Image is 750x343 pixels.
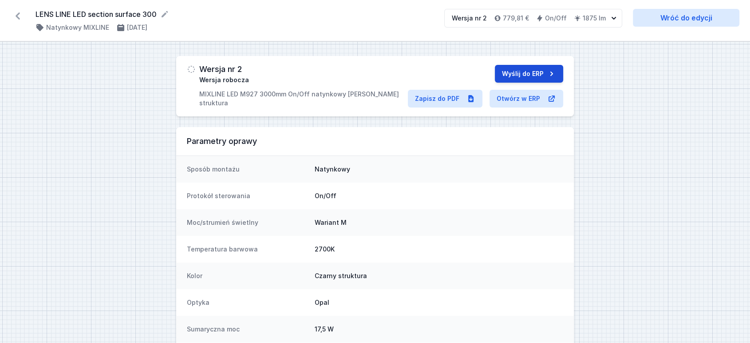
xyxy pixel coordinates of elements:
[315,165,563,174] dd: Natynkowy
[46,23,109,32] h4: Natynkowy MIXLINE
[187,191,308,200] dt: Protokół sterowania
[187,325,308,334] dt: Sumaryczna moc
[199,76,249,84] span: Wersja robocza
[545,14,567,23] h4: On/Off
[160,10,169,19] button: Edytuj nazwę projektu
[315,245,563,254] dd: 2700K
[199,90,408,108] p: MIXLINE LED M927 3000mm On/Off natynkowy [PERSON_NAME] struktura
[187,245,308,254] dt: Temperatura barwowa
[495,65,563,83] button: Wyślij do ERP
[187,136,563,147] h3: Parametry oprawy
[315,218,563,227] dd: Wariant M
[199,65,242,74] h3: Wersja nr 2
[408,90,482,108] a: Zapisz do PDF
[633,9,739,27] a: Wróć do edycji
[489,90,563,108] a: Otwórz w ERP
[503,14,529,23] h4: 779,81 €
[127,23,147,32] h4: [DATE]
[583,14,606,23] h4: 1875 lm
[187,298,308,307] dt: Optyka
[187,271,308,280] dt: Kolor
[187,65,196,74] img: draft.svg
[315,325,563,334] dd: 17,5 W
[315,271,563,280] dd: Czarny struktura
[315,191,563,200] dd: On/Off
[452,14,487,23] div: Wersja nr 2
[187,218,308,227] dt: Moc/strumień świetlny
[187,165,308,174] dt: Sposób montażu
[36,9,434,20] form: LENS LINE LED section surface 300
[444,9,622,28] button: Wersja nr 2779,81 €On/Off1875 lm
[315,298,563,307] dd: Opal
